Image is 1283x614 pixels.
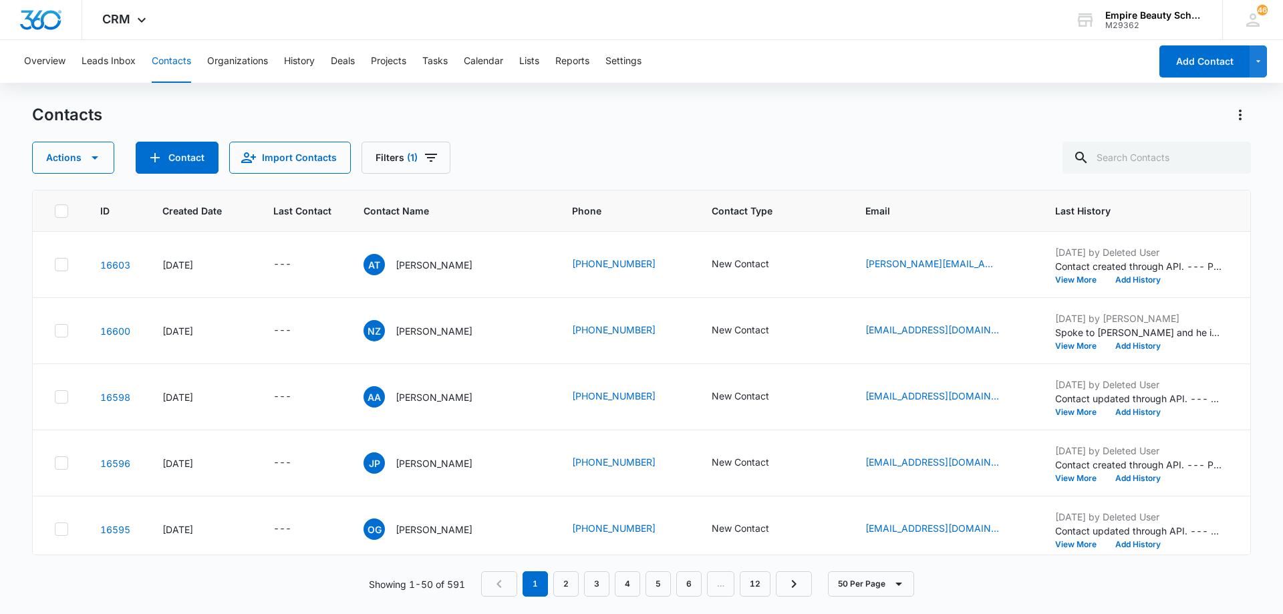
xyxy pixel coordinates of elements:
[1055,204,1203,218] span: Last History
[572,389,656,403] a: [PHONE_NUMBER]
[407,153,418,162] span: (1)
[396,456,472,470] p: [PERSON_NAME]
[553,571,579,597] a: Page 2
[82,40,136,83] button: Leads Inbox
[1106,342,1170,350] button: Add History
[1257,5,1268,15] div: notifications count
[712,323,769,337] div: New Contact
[273,389,291,405] div: ---
[364,386,385,408] span: AA
[273,389,315,405] div: Last Contact - - Select to Edit Field
[712,257,769,271] div: New Contact
[712,257,793,273] div: Contact Type - New Contact - Select to Edit Field
[396,324,472,338] p: [PERSON_NAME]
[1159,45,1250,78] button: Add Contact
[273,323,315,339] div: Last Contact - - Select to Edit Field
[1106,474,1170,482] button: Add History
[362,142,450,174] button: Filters
[712,521,769,535] div: New Contact
[1055,510,1222,524] p: [DATE] by Deleted User
[1055,259,1222,273] p: Contact created through API. --- Program of Interest: Esthetics,Lash Extensions Location of Inter...
[364,254,385,275] span: AT
[865,257,999,271] a: [PERSON_NAME][EMAIL_ADDRESS][PERSON_NAME][DOMAIN_NAME]
[24,40,65,83] button: Overview
[1106,408,1170,416] button: Add History
[865,389,1023,405] div: Email - angelinaadams89@gmail.com - Select to Edit Field
[162,258,241,272] div: [DATE]
[519,40,539,83] button: Lists
[273,521,315,537] div: Last Contact - - Select to Edit Field
[1055,245,1222,259] p: [DATE] by Deleted User
[162,390,241,404] div: [DATE]
[396,390,472,404] p: [PERSON_NAME]
[32,142,114,174] button: Actions
[1257,5,1268,15] span: 46
[584,571,609,597] a: Page 3
[572,521,656,535] a: [PHONE_NUMBER]
[464,40,503,83] button: Calendar
[1062,142,1251,174] input: Search Contacts
[740,571,770,597] a: Page 12
[229,142,351,174] button: Import Contacts
[572,455,680,471] div: Phone - (774) 381-1048 - Select to Edit Field
[273,455,291,471] div: ---
[481,571,812,597] nav: Pagination
[865,204,1004,218] span: Email
[572,323,656,337] a: [PHONE_NUMBER]
[273,257,291,273] div: ---
[364,518,496,540] div: Contact Name - Olivia Gannon - Select to Edit Field
[776,571,812,597] a: Next Page
[572,323,680,339] div: Phone - (603) 662-9910 - Select to Edit Field
[865,455,999,469] a: [EMAIL_ADDRESS][DOMAIN_NAME]
[712,521,793,537] div: Contact Type - New Contact - Select to Edit Field
[865,521,999,535] a: [EMAIL_ADDRESS][DOMAIN_NAME]
[676,571,702,597] a: Page 6
[422,40,448,83] button: Tasks
[364,452,385,474] span: JP
[1105,10,1203,21] div: account name
[1055,325,1222,339] p: Spoke to [PERSON_NAME] and he is only looking for Barbering- lives closer to [GEOGRAPHIC_DATA] Ca...
[572,455,656,469] a: [PHONE_NUMBER]
[572,521,680,537] div: Phone - (207) 715-1027 - Select to Edit Field
[865,323,1023,339] div: Email - nzipf@roadrunner.com - Select to Edit Field
[331,40,355,83] button: Deals
[136,142,219,174] button: Add Contact
[865,389,999,403] a: [EMAIL_ADDRESS][DOMAIN_NAME]
[1106,541,1170,549] button: Add History
[162,204,222,218] span: Created Date
[712,204,814,218] span: Contact Type
[572,204,660,218] span: Phone
[100,392,130,403] a: Navigate to contact details page for Angelina Adams
[572,257,656,271] a: [PHONE_NUMBER]
[1055,392,1222,406] p: Contact updated through API. --- Program of Interest: Undecided,Cosmetology Location of Interest ...
[865,257,1023,273] div: Email - alexis.trefethen@gmail.com - Select to Edit Field
[102,12,130,26] span: CRM
[1105,21,1203,30] div: account id
[162,324,241,338] div: [DATE]
[572,389,680,405] div: Phone - (603) 507-4654 - Select to Edit Field
[712,323,793,339] div: Contact Type - New Contact - Select to Edit Field
[646,571,671,597] a: Page 5
[1055,458,1222,472] p: Contact created through API. --- Program of Interest: Barbering Location of Interest (for FB ad i...
[371,40,406,83] button: Projects
[152,40,191,83] button: Contacts
[273,323,291,339] div: ---
[364,320,385,341] span: NZ
[712,455,769,469] div: New Contact
[712,389,793,405] div: Contact Type - New Contact - Select to Edit Field
[865,455,1023,471] div: Email - ogjpoirier@gmail.com - Select to Edit Field
[1055,408,1106,416] button: View More
[1230,104,1251,126] button: Actions
[523,571,548,597] em: 1
[369,577,465,591] p: Showing 1-50 of 591
[162,522,241,536] div: [DATE]
[207,40,268,83] button: Organizations
[1106,276,1170,284] button: Add History
[32,105,102,125] h1: Contacts
[1055,474,1106,482] button: View More
[100,204,111,218] span: ID
[1055,524,1222,538] p: Contact updated through API. --- Program of Interest: Lash Extensions Location of Interest (for F...
[100,524,130,535] a: Navigate to contact details page for Olivia Gannon
[273,257,315,273] div: Last Contact - - Select to Edit Field
[865,521,1023,537] div: Email - livigannon123@gmail.com - Select to Edit Field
